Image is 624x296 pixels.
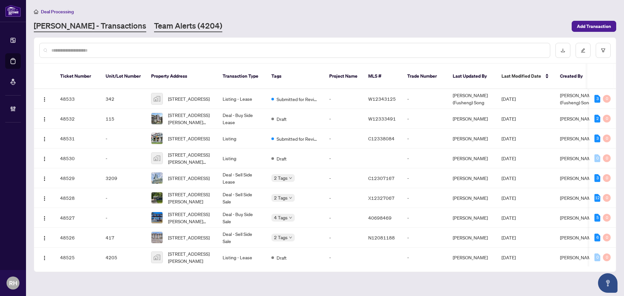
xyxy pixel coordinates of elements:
[151,232,162,243] img: thumbnail-img
[168,95,210,102] span: [STREET_ADDRESS]
[594,214,600,222] div: 5
[368,96,396,102] span: W12343125
[572,21,616,32] button: Add Transaction
[560,116,595,122] span: [PERSON_NAME]
[39,193,50,203] button: Logo
[217,89,266,109] td: Listing - Lease
[100,109,146,129] td: 115
[277,155,287,162] span: Draft
[594,174,600,182] div: 3
[402,188,448,208] td: -
[39,252,50,263] button: Logo
[501,175,516,181] span: [DATE]
[100,208,146,228] td: -
[363,64,402,89] th: MLS #
[168,151,212,165] span: [STREET_ADDRESS][PERSON_NAME][PERSON_NAME]
[594,234,600,241] div: 6
[217,129,266,148] td: Listing
[146,64,217,89] th: Property Address
[42,176,47,181] img: Logo
[368,215,392,221] span: 40698469
[42,255,47,261] img: Logo
[277,96,319,103] span: Submitted for Review
[448,208,496,228] td: [PERSON_NAME]
[603,234,611,241] div: 0
[55,109,100,129] td: 48532
[603,95,611,103] div: 0
[603,253,611,261] div: 0
[151,173,162,184] img: thumbnail-img
[42,236,47,241] img: Logo
[289,176,292,180] span: down
[266,64,324,89] th: Tags
[41,9,74,15] span: Deal Processing
[448,168,496,188] td: [PERSON_NAME]
[603,174,611,182] div: 0
[274,214,288,221] span: 4 Tags
[55,148,100,168] td: 48530
[402,248,448,267] td: -
[560,155,595,161] span: [PERSON_NAME]
[55,208,100,228] td: 48527
[576,43,591,58] button: edit
[501,235,516,240] span: [DATE]
[402,228,448,248] td: -
[603,115,611,122] div: 0
[448,148,496,168] td: [PERSON_NAME]
[324,248,363,267] td: -
[448,228,496,248] td: [PERSON_NAME]
[402,109,448,129] td: -
[55,64,100,89] th: Ticket Number
[603,214,611,222] div: 0
[603,135,611,142] div: 0
[5,5,21,17] img: logo
[289,196,292,199] span: down
[42,136,47,142] img: Logo
[168,250,212,264] span: [STREET_ADDRESS][PERSON_NAME]
[39,212,50,223] button: Logo
[154,20,222,32] a: Team Alerts (4204)
[217,248,266,267] td: Listing - Lease
[324,208,363,228] td: -
[274,174,288,182] span: 2 Tags
[594,115,600,122] div: 2
[100,64,146,89] th: Unit/Lot Number
[324,148,363,168] td: -
[603,194,611,202] div: 0
[168,135,210,142] span: [STREET_ADDRESS]
[100,129,146,148] td: -
[168,234,210,241] span: [STREET_ADDRESS]
[501,215,516,221] span: [DATE]
[151,212,162,223] img: thumbnail-img
[324,188,363,208] td: -
[100,148,146,168] td: -
[42,97,47,102] img: Logo
[217,109,266,129] td: Deal - Buy Side Lease
[324,109,363,129] td: -
[324,129,363,148] td: -
[55,188,100,208] td: 48528
[42,216,47,221] img: Logo
[100,228,146,248] td: 417
[594,253,600,261] div: 0
[151,133,162,144] img: thumbnail-img
[55,168,100,188] td: 48529
[560,92,595,105] span: [PERSON_NAME] (Fusheng) Song
[324,168,363,188] td: -
[277,115,287,122] span: Draft
[274,234,288,241] span: 2 Tags
[42,156,47,161] img: Logo
[448,64,496,89] th: Last Updated By
[277,254,287,261] span: Draft
[448,248,496,267] td: [PERSON_NAME]
[100,248,146,267] td: 4205
[217,208,266,228] td: Deal - Buy Side Sale
[501,72,541,80] span: Last Modified Date
[55,228,100,248] td: 48526
[560,235,595,240] span: [PERSON_NAME]
[39,173,50,183] button: Logo
[9,278,17,288] span: RH
[601,48,605,53] span: filter
[34,20,146,32] a: [PERSON_NAME] - Transactions
[39,94,50,104] button: Logo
